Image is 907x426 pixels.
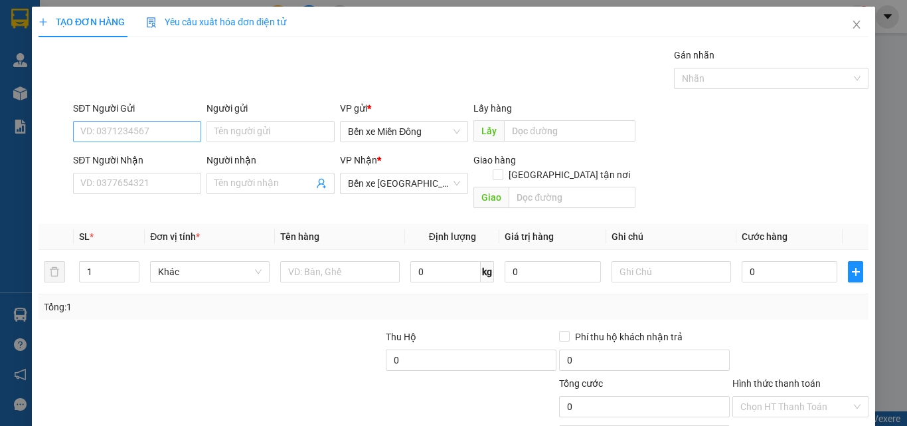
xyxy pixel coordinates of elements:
input: Dọc đường [504,120,635,142]
span: Cước hàng [742,231,787,242]
input: 0 [505,261,600,282]
th: Ghi chú [606,224,736,250]
label: Gán nhãn [674,50,714,60]
span: Đơn vị tính [150,231,200,242]
span: TẠO ĐƠN HÀNG [39,17,125,27]
label: Hình thức thanh toán [732,378,821,389]
span: Phí thu hộ khách nhận trả [570,330,688,344]
div: Tổng: 1 [44,300,351,314]
button: delete [44,261,65,282]
span: Giá trị hàng [505,231,554,242]
span: Khác [158,262,262,282]
span: Giao hàng [473,155,516,165]
span: Bến xe Miền Đông [348,122,460,142]
li: VP Bến xe [GEOGRAPHIC_DATA] [92,72,177,116]
li: VP Bến xe Miền Đông [7,72,92,101]
div: SĐT Người Nhận [73,153,201,167]
input: VD: Bàn, Ghế [280,261,400,282]
span: user-add [316,178,327,189]
span: plus [39,17,48,27]
span: SL [79,231,90,242]
span: kg [481,261,494,282]
img: icon [146,17,157,28]
span: plus [849,266,863,277]
span: VP Nhận [340,155,377,165]
span: Bến xe Quảng Ngãi [348,173,460,193]
span: Yêu cầu xuất hóa đơn điện tử [146,17,286,27]
span: [GEOGRAPHIC_DATA] tận nơi [503,167,635,182]
span: Tên hàng [280,231,319,242]
button: Close [838,7,875,44]
span: Giao [473,187,509,208]
div: VP gửi [340,101,468,116]
li: Rạng Đông Buslines [7,7,193,56]
span: Thu Hộ [385,332,416,342]
div: Người nhận [206,153,335,167]
span: Lấy [473,120,504,142]
button: plus [848,261,863,282]
span: Định lượng [428,231,475,242]
span: close [851,19,862,30]
div: Người gửi [206,101,335,116]
input: Dọc đường [509,187,635,208]
span: Tổng cước [559,378,603,389]
input: Ghi Chú [612,261,731,282]
span: Lấy hàng [473,103,512,114]
div: SĐT Người Gửi [73,101,201,116]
